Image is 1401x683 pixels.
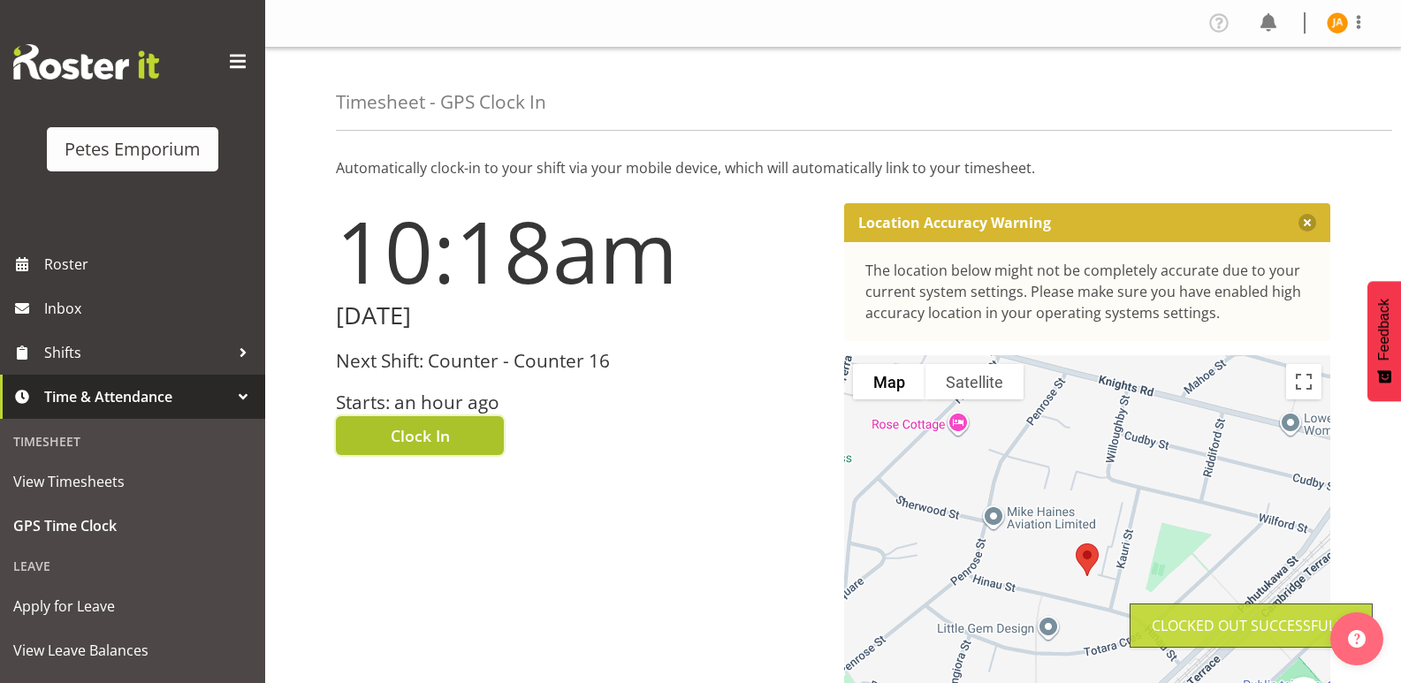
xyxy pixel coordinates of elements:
h3: Next Shift: Counter - Counter 16 [336,351,823,371]
a: View Leave Balances [4,628,261,672]
span: View Timesheets [13,468,252,495]
button: Clock In [336,416,504,455]
h3: Starts: an hour ago [336,392,823,413]
span: GPS Time Clock [13,512,252,539]
span: Roster [44,251,256,277]
p: Location Accuracy Warning [858,214,1051,231]
p: Automatically clock-in to your shift via your mobile device, which will automatically link to you... [336,157,1330,178]
button: Feedback - Show survey [1367,281,1401,401]
h1: 10:18am [336,203,823,299]
span: Feedback [1376,299,1392,360]
span: Apply for Leave [13,593,252,619]
div: Clocked out Successfully [1152,615,1351,636]
button: Close message [1298,214,1316,231]
span: View Leave Balances [13,637,252,664]
a: View Timesheets [4,459,261,504]
button: Toggle fullscreen view [1286,364,1321,399]
h4: Timesheet - GPS Clock In [336,92,546,112]
div: The location below might not be completely accurate due to your current system settings. Please m... [865,260,1310,323]
img: Rosterit website logo [13,44,159,80]
button: Show street map [853,364,925,399]
a: Apply for Leave [4,584,261,628]
h2: [DATE] [336,302,823,330]
span: Inbox [44,295,256,322]
span: Clock In [391,424,450,447]
span: Shifts [44,339,230,366]
button: Show satellite imagery [925,364,1024,399]
div: Timesheet [4,423,261,459]
span: Time & Attendance [44,383,230,410]
div: Leave [4,548,261,584]
img: jeseryl-armstrong10788.jpg [1327,12,1348,34]
img: help-xxl-2.png [1348,630,1366,648]
div: Petes Emporium [65,136,201,163]
a: GPS Time Clock [4,504,261,548]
